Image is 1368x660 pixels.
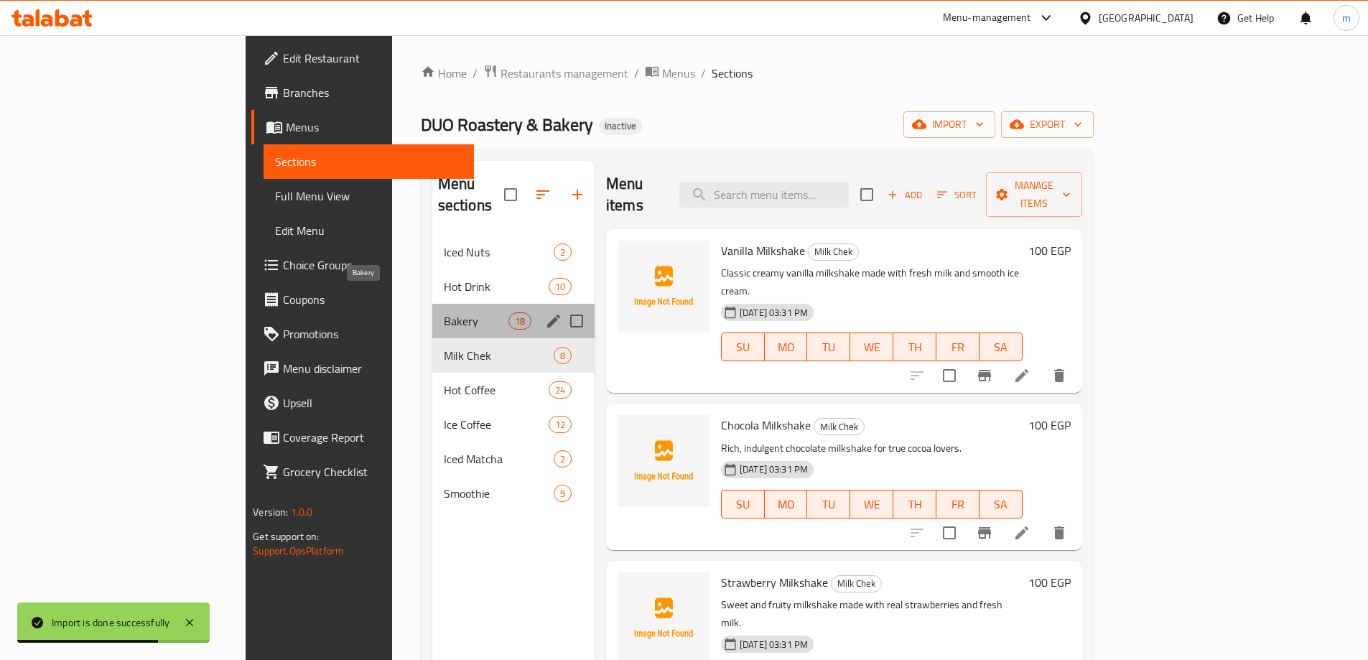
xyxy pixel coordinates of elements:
[291,503,313,521] span: 1.0.0
[251,282,474,317] a: Coupons
[986,172,1082,217] button: Manage items
[444,278,549,295] span: Hot Drink
[554,347,572,364] div: items
[283,463,462,480] span: Grocery Checklist
[549,384,571,397] span: 24
[813,337,844,358] span: TU
[1001,111,1094,138] button: export
[554,487,571,501] span: 9
[943,9,1031,27] div: Menu-management
[662,65,695,82] span: Menus
[501,65,628,82] span: Restaurants management
[251,420,474,455] a: Coverage Report
[251,386,474,420] a: Upsell
[1028,241,1071,261] h6: 100 EGP
[1013,367,1030,384] a: Edit menu item
[432,407,595,442] div: Ice Coffee12
[432,373,595,407] div: Hot Coffee24
[856,494,888,515] span: WE
[856,337,888,358] span: WE
[444,312,508,330] span: Bakery
[549,418,571,432] span: 12
[1013,116,1082,134] span: export
[283,256,462,274] span: Choice Groups
[721,333,765,361] button: SU
[1013,524,1030,542] a: Edit menu item
[727,337,759,358] span: SU
[928,184,986,206] span: Sort items
[421,64,1094,83] nav: breadcrumb
[264,213,474,248] a: Edit Menu
[432,304,595,338] div: Bakery18edit
[599,118,642,135] div: Inactive
[251,455,474,489] a: Grocery Checklist
[809,243,858,260] span: Milk Chek
[554,450,572,468] div: items
[549,416,572,433] div: items
[1028,572,1071,592] h6: 100 EGP
[903,111,995,138] button: import
[444,347,554,364] span: Milk Chek
[807,333,850,361] button: TU
[721,596,1023,632] p: Sweet and fruity milkshake made with real strawberries and fresh milk.
[734,463,814,476] span: [DATE] 03:31 PM
[286,118,462,136] span: Menus
[275,222,462,239] span: Edit Menu
[444,243,554,261] span: Iced Nuts
[734,638,814,651] span: [DATE] 03:31 PM
[885,187,924,203] span: Add
[618,415,709,507] img: Chocola Milkshake
[483,64,628,83] a: Restaurants management
[251,75,474,110] a: Branches
[645,64,695,83] a: Menus
[618,241,709,333] img: Vanilla Milkshake
[560,177,595,212] button: Add section
[679,182,849,208] input: search
[985,494,1017,515] span: SA
[554,243,572,261] div: items
[1342,10,1351,26] span: m
[508,312,531,330] div: items
[936,490,980,519] button: FR
[554,246,571,259] span: 2
[807,490,850,519] button: TU
[432,476,595,511] div: Smoothie9
[721,414,811,436] span: Chocola Milkshake
[814,419,864,435] span: Milk Chek
[444,485,554,502] span: Smoothie
[275,153,462,170] span: Sections
[893,333,936,361] button: TH
[283,291,462,308] span: Coupons
[727,494,759,515] span: SU
[934,184,980,206] button: Sort
[936,333,980,361] button: FR
[721,490,765,519] button: SU
[934,361,964,391] span: Select to update
[509,315,531,328] span: 18
[432,269,595,304] div: Hot Drink10
[850,490,893,519] button: WE
[473,65,478,82] li: /
[251,317,474,351] a: Promotions
[915,116,984,134] span: import
[831,575,882,592] div: Milk Chek
[701,65,706,82] li: /
[444,450,554,468] span: Iced Matcha
[899,337,931,358] span: TH
[554,485,572,502] div: items
[937,187,977,203] span: Sort
[850,333,893,361] button: WE
[852,180,882,210] span: Select section
[253,527,319,546] span: Get support on:
[432,442,595,476] div: Iced Matcha2
[1042,516,1076,550] button: delete
[967,516,1002,550] button: Branch-specific-item
[997,177,1071,213] span: Manage items
[721,264,1023,300] p: Classic creamy vanilla milkshake made with fresh milk and smooth ice cream.
[1042,358,1076,393] button: delete
[444,416,549,433] span: Ice Coffee
[549,381,572,399] div: items
[942,494,974,515] span: FR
